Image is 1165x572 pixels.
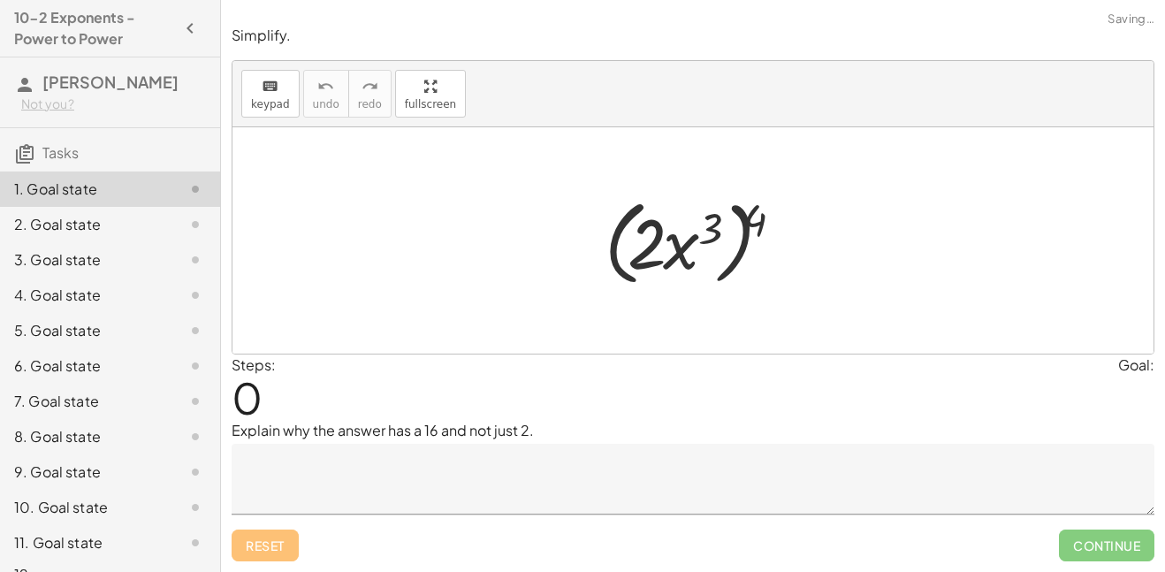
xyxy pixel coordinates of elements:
[348,70,392,118] button: redoredo
[14,532,156,553] div: 11. Goal state
[185,285,206,306] i: Task not started.
[232,355,276,374] label: Steps:
[1108,11,1154,28] span: Saving…
[358,98,382,111] span: redo
[185,532,206,553] i: Task not started.
[14,391,156,412] div: 7. Goal state
[232,26,1154,46] p: Simplify.
[14,461,156,483] div: 9. Goal state
[317,76,334,97] i: undo
[42,143,79,162] span: Tasks
[14,320,156,341] div: 5. Goal state
[185,320,206,341] i: Task not started.
[14,497,156,518] div: 10. Goal state
[185,249,206,271] i: Task not started.
[232,420,1154,441] p: Explain why the answer has a 16 and not just 2.
[185,214,206,235] i: Task not started.
[303,70,349,118] button: undoundo
[185,497,206,518] i: Task not started.
[185,179,206,200] i: Task not started.
[14,214,156,235] div: 2. Goal state
[405,98,456,111] span: fullscreen
[185,355,206,377] i: Task not started.
[14,355,156,377] div: 6. Goal state
[14,7,174,50] h4: 10-2 Exponents - Power to Power
[14,179,156,200] div: 1. Goal state
[232,370,263,424] span: 0
[185,391,206,412] i: Task not started.
[1118,355,1154,376] div: Goal:
[262,76,278,97] i: keyboard
[42,72,179,92] span: [PERSON_NAME]
[14,249,156,271] div: 3. Goal state
[21,95,206,113] div: Not you?
[185,461,206,483] i: Task not started.
[185,426,206,447] i: Task not started.
[313,98,339,111] span: undo
[14,285,156,306] div: 4. Goal state
[251,98,290,111] span: keypad
[395,70,466,118] button: fullscreen
[362,76,378,97] i: redo
[241,70,300,118] button: keyboardkeypad
[14,426,156,447] div: 8. Goal state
